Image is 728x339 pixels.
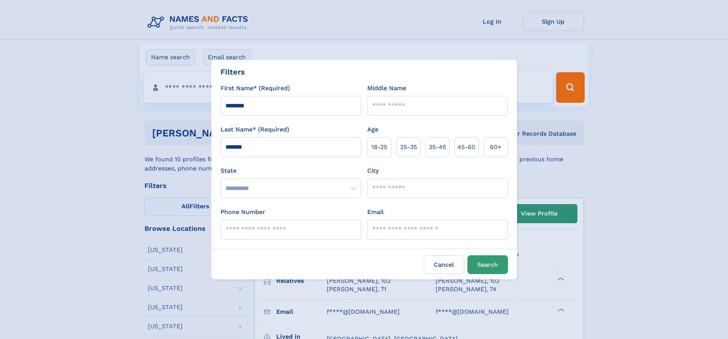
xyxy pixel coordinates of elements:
[424,255,464,274] label: Cancel
[221,208,265,217] label: Phone Number
[467,255,508,274] button: Search
[457,143,475,152] span: 45‑60
[367,166,379,175] label: City
[221,66,245,78] div: Filters
[490,143,501,152] span: 60+
[221,125,289,134] label: Last Name* (Required)
[367,84,406,93] label: Middle Name
[371,143,387,152] span: 18‑25
[400,143,417,152] span: 25‑35
[221,166,361,175] label: State
[367,125,378,134] label: Age
[429,143,446,152] span: 35‑45
[367,208,384,217] label: Email
[221,84,290,93] label: First Name* (Required)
